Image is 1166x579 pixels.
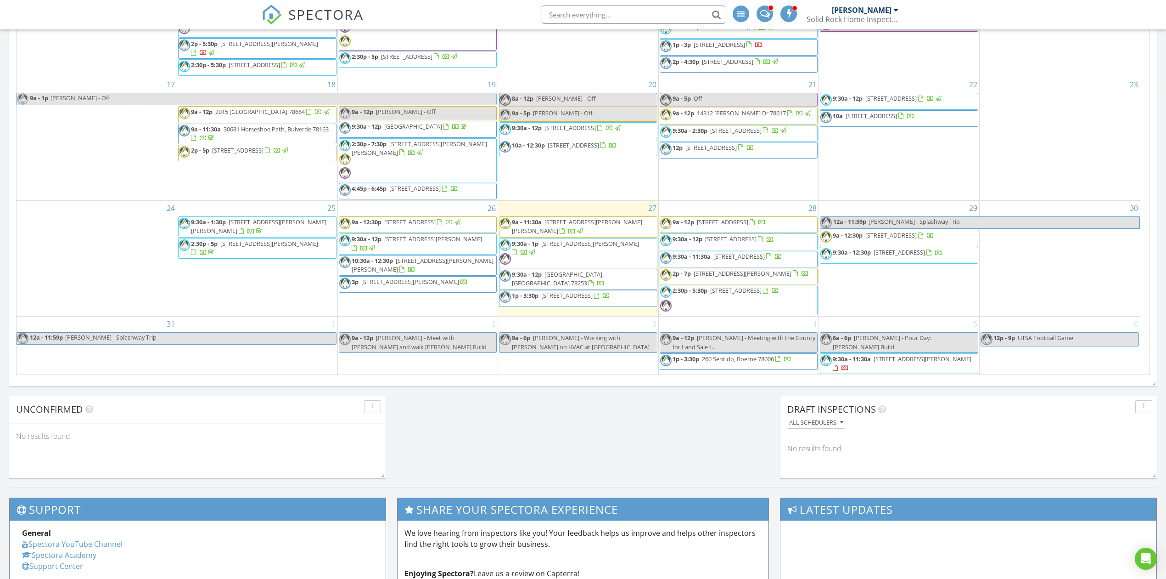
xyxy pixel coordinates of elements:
[650,317,658,331] a: Go to September 3, 2025
[967,77,979,92] a: Go to August 22, 2025
[780,498,1156,521] h3: Latest Updates
[673,252,711,261] span: 9:30a - 11:30a
[499,291,511,303] img: logo_2.png
[660,109,672,120] img: logo_2.png
[352,235,381,243] span: 9:30a - 12p
[833,231,934,239] a: 9a - 12:30p [STREET_ADDRESS]
[339,153,351,165] img: logo_2.png
[820,353,978,374] a: 9:30a - 11:30a [STREET_ADDRESS][PERSON_NAME]
[673,109,812,117] a: 9a - 12p 14312 [PERSON_NAME] Dr 78617
[660,143,672,155] img: logo_2.png
[17,201,177,317] td: Go to August 24, 2025
[339,255,497,276] a: 10:30a - 12:30p [STREET_ADDRESS][PERSON_NAME][PERSON_NAME]
[536,94,596,102] span: [PERSON_NAME] - Off
[660,218,672,229] img: logo_2.png
[384,235,482,243] span: [STREET_ADDRESS][PERSON_NAME]
[339,233,497,254] a: 9:30a - 12p [STREET_ADDRESS][PERSON_NAME]
[820,110,978,127] a: 10a [STREET_ADDRESS]
[833,231,863,239] span: 9a - 12:30p
[499,218,511,229] img: logo_2.png
[499,239,511,251] img: logo_2.png
[673,40,762,49] a: 1p - 3p [STREET_ADDRESS]
[330,317,337,331] a: Go to September 1, 2025
[673,143,683,152] span: 12p
[384,122,442,131] span: [GEOGRAPHIC_DATA]
[1128,201,1140,216] a: Go to August 30, 2025
[499,334,511,345] img: logo_2.png
[179,125,190,136] img: logo_2.png
[660,216,818,233] a: 9a - 12p [STREET_ADDRESS]
[685,143,737,152] span: [STREET_ADDRESS]
[22,528,51,538] strong: General
[512,334,530,342] span: 9a - 6p
[337,317,498,375] td: Go to September 2, 2025
[22,550,96,560] a: Spectora Academy
[660,126,672,138] img: logo_2.png
[673,334,694,342] span: 9a - 12p
[339,52,351,64] img: logo_2.png
[352,256,393,265] span: 10:30a - 12:30p
[191,218,326,235] a: 9:30a - 1:30p [STREET_ADDRESS][PERSON_NAME][PERSON_NAME]
[352,184,458,193] a: 4:45p - 6:45p [STREET_ADDRESS]
[191,146,209,154] span: 2p - 5p
[220,40,318,48] span: [STREET_ADDRESS][PERSON_NAME]
[869,217,960,226] span: [PERSON_NAME] - Splashway Trip
[361,278,459,286] span: [STREET_ADDRESS][PERSON_NAME]
[499,269,657,289] a: 9:30a - 12p [GEOGRAPHIC_DATA], [GEOGRAPHIC_DATA] 78253
[846,112,897,120] span: [STREET_ADDRESS]
[339,51,497,68] a: 2:30p - 5p [STREET_ADDRESS]
[499,290,657,307] a: 1p - 3:30p [STREET_ADDRESS]
[820,248,832,260] img: logo_2.png
[352,108,373,116] span: 9a - 12p
[833,248,871,256] span: 9:30a - 12:30p
[646,201,658,216] a: Go to August 27, 2025
[832,6,891,15] div: [PERSON_NAME]
[833,217,867,228] span: 12a - 11:59p
[191,239,318,256] a: 2:30p - 5p [STREET_ADDRESS][PERSON_NAME]
[191,125,329,142] a: 9a - 11:30a 30681 Horseshoe Path, Bulverde 78163
[352,184,387,193] span: 4:45p - 6:45p
[486,77,498,92] a: Go to August 19, 2025
[352,218,381,226] span: 9a - 12:30p
[339,122,351,134] img: logo_2.png
[660,233,818,250] a: 9:30a - 12p [STREET_ADDRESS]
[512,291,538,300] span: 1p - 3:30p
[179,146,190,158] img: logo_2.png
[9,424,386,448] div: No results found
[17,333,28,344] img: logo_2.png
[833,94,863,102] span: 9:30a - 12p
[339,235,351,246] img: logo_2.png
[178,145,336,161] a: 2p - 5p [STREET_ADDRESS]
[512,218,642,235] a: 9a - 11:30a [STREET_ADDRESS][PERSON_NAME][PERSON_NAME]
[262,5,282,25] img: The Best Home Inspection Software - Spectora
[1132,317,1140,331] a: Go to September 6, 2025
[673,57,699,66] span: 2p - 4:30p
[339,278,351,289] img: logo_2.png
[191,218,226,226] span: 9:30a - 1:30p
[660,334,672,345] img: logo_2.png
[673,334,815,351] span: [PERSON_NAME] - Meeting with the County for Land Sale t...
[191,61,226,69] span: 2:30p - 5:30p
[660,142,818,159] a: 12p [STREET_ADDRESS]
[780,436,1157,461] div: No results found
[179,40,190,51] img: logo_2.png
[352,140,487,157] span: [STREET_ADDRESS][PERSON_NAME][PERSON_NAME]
[17,77,177,201] td: Go to August 17, 2025
[993,334,1015,342] span: 12p - 9p
[352,256,493,273] span: [STREET_ADDRESS][PERSON_NAME][PERSON_NAME]
[339,108,351,119] img: logo_2.png
[1135,548,1157,570] div: Open Intercom Messenger
[787,403,876,415] span: Draft Inspections
[673,286,779,295] a: 2:30p - 5:30p [STREET_ADDRESS]
[499,124,511,135] img: logo_2.png
[50,94,110,102] span: [PERSON_NAME] - Off
[220,239,318,248] span: [STREET_ADDRESS][PERSON_NAME]
[325,77,337,92] a: Go to August 18, 2025
[819,317,980,375] td: Go to September 5, 2025
[352,334,487,351] span: [PERSON_NAME] - Meet with [PERSON_NAME] and walk [PERSON_NAME] Build
[673,57,779,66] a: 2p - 4:30p [STREET_ADDRESS]
[658,77,819,201] td: Go to August 21, 2025
[512,141,617,149] a: 10a - 12:30p [STREET_ADDRESS]
[352,122,381,131] span: 9:30a - 12p
[660,269,672,281] img: logo_2.png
